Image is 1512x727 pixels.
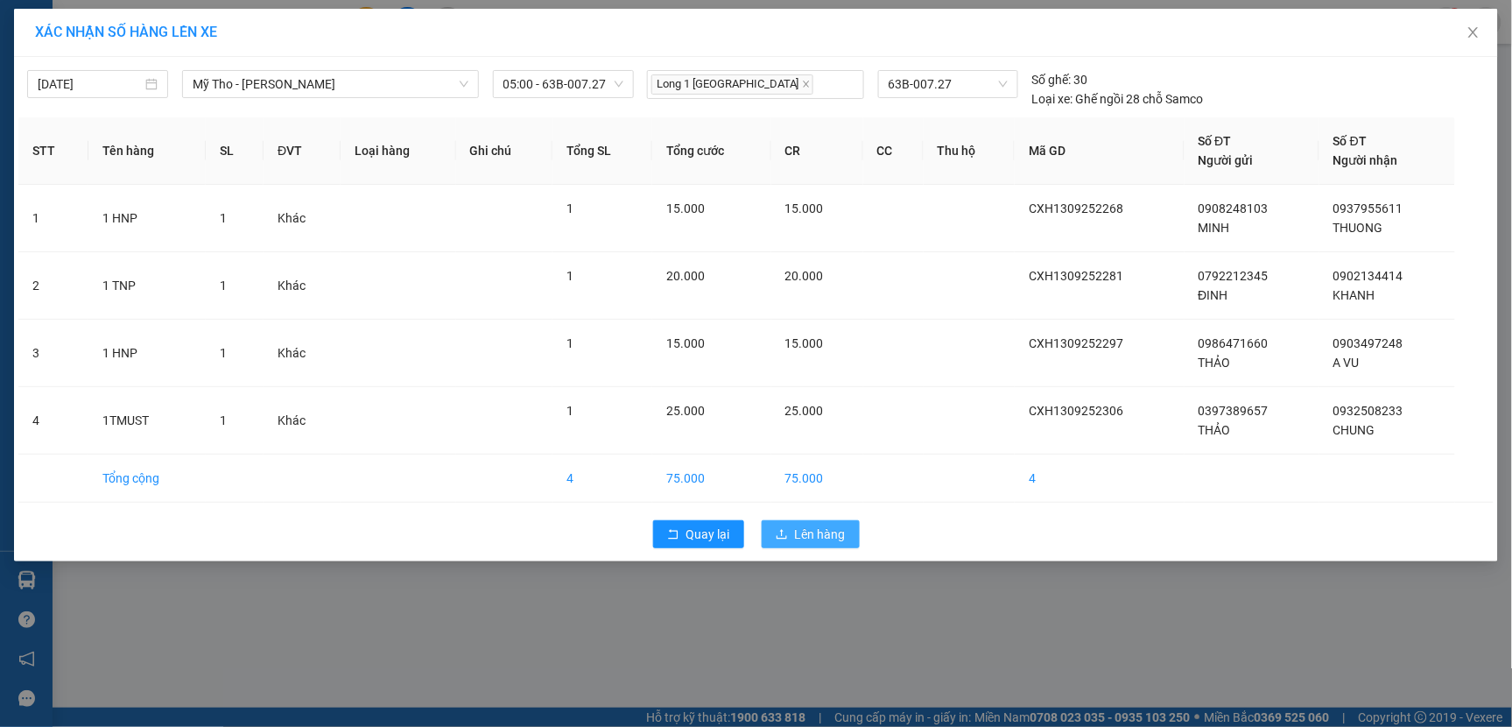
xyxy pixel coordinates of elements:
[264,252,341,320] td: Khác
[220,279,227,293] span: 1
[566,404,573,418] span: 1
[206,117,264,185] th: SL
[1032,89,1204,109] div: Ghế ngồi 28 chỗ Samco
[552,455,653,503] td: 4
[666,404,705,418] span: 25.000
[1466,25,1480,39] span: close
[785,404,824,418] span: 25.000
[88,252,206,320] td: 1 TNP
[88,387,206,455] td: 1TMUST
[771,117,863,185] th: CR
[785,336,824,350] span: 15.000
[1029,201,1123,215] span: CXH1309252268
[566,336,573,350] span: 1
[924,117,1016,185] th: Thu hộ
[1199,269,1269,283] span: 0792212345
[785,201,824,215] span: 15.000
[264,185,341,252] td: Khác
[1029,336,1123,350] span: CXH1309252297
[566,201,573,215] span: 1
[503,71,623,97] span: 05:00 - 63B-007.27
[341,117,455,185] th: Loại hàng
[1333,221,1383,235] span: THUONG
[1333,153,1398,167] span: Người nhận
[1032,70,1088,89] div: 30
[1032,89,1073,109] span: Loại xe:
[18,117,88,185] th: STT
[1199,288,1228,302] span: ĐINH
[1333,336,1403,350] span: 0903497248
[1333,423,1375,437] span: CHUNG
[264,117,341,185] th: ĐVT
[38,74,142,94] input: 14/09/2025
[88,455,206,503] td: Tổng cộng
[1015,455,1184,503] td: 4
[785,269,824,283] span: 20.000
[1199,336,1269,350] span: 0986471660
[651,74,813,95] span: Long 1 [GEOGRAPHIC_DATA]
[776,528,788,542] span: upload
[88,117,206,185] th: Tên hàng
[666,201,705,215] span: 15.000
[1449,9,1498,58] button: Close
[18,387,88,455] td: 4
[220,211,227,225] span: 1
[18,320,88,387] td: 3
[667,528,679,542] span: rollback
[771,455,863,503] td: 75.000
[18,185,88,252] td: 1
[1199,153,1254,167] span: Người gửi
[88,185,206,252] td: 1 HNP
[264,320,341,387] td: Khác
[802,80,811,88] span: close
[1333,134,1367,148] span: Số ĐT
[1029,269,1123,283] span: CXH1309252281
[1199,201,1269,215] span: 0908248103
[1333,269,1403,283] span: 0902134414
[456,117,552,185] th: Ghi chú
[220,346,227,360] span: 1
[459,79,469,89] span: down
[1032,70,1072,89] span: Số ghế:
[1199,423,1231,437] span: THẢO
[1199,221,1230,235] span: MINH
[652,117,770,185] th: Tổng cước
[264,387,341,455] td: Khác
[762,520,860,548] button: uploadLên hàng
[795,525,846,544] span: Lên hàng
[686,525,730,544] span: Quay lại
[1333,201,1403,215] span: 0937955611
[88,320,206,387] td: 1 HNP
[1199,404,1269,418] span: 0397389657
[1333,404,1403,418] span: 0932508233
[863,117,924,185] th: CC
[1333,288,1375,302] span: KHANH
[193,71,468,97] span: Mỹ Tho - Hồ Chí Minh
[566,269,573,283] span: 1
[652,455,770,503] td: 75.000
[666,336,705,350] span: 15.000
[220,413,227,427] span: 1
[666,269,705,283] span: 20.000
[552,117,653,185] th: Tổng SL
[1199,356,1231,370] span: THẢO
[1015,117,1184,185] th: Mã GD
[35,24,217,40] span: XÁC NHẬN SỐ HÀNG LÊN XE
[1333,356,1360,370] span: A VU
[18,252,88,320] td: 2
[1199,134,1232,148] span: Số ĐT
[653,520,744,548] button: rollbackQuay lại
[1029,404,1123,418] span: CXH1309252306
[889,71,1008,97] span: 63B-007.27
